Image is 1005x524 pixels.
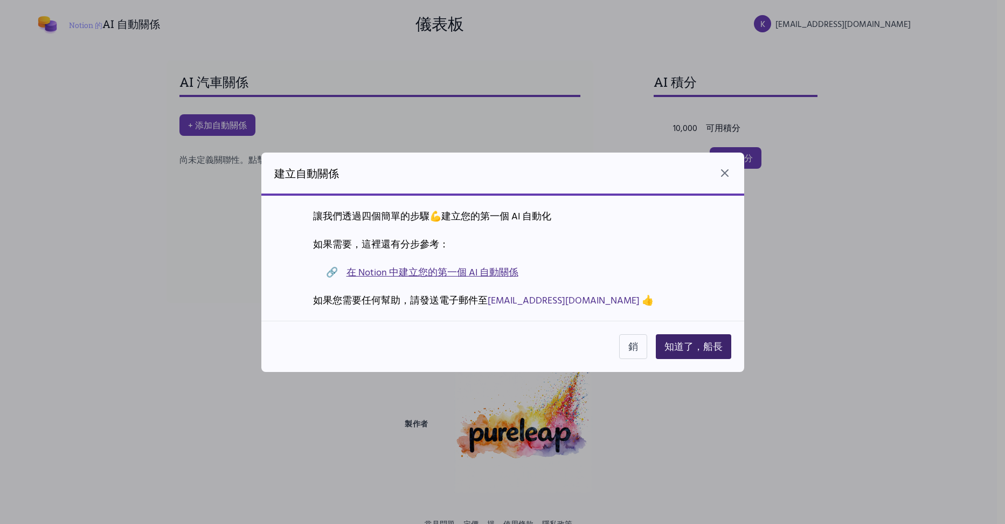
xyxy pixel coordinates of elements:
[326,265,338,280] font: 🔗
[488,293,640,307] a: [EMAIL_ADDRESS][DOMAIN_NAME]
[313,209,692,224] p: 讓我們透過四個簡單的步驟💪建立您的第一個 AI 自動化
[313,237,692,252] p: 如果需要，這裡還有分步參考：
[656,334,731,359] button: 知道了，船長
[642,293,654,307] span: 豎起大拇指
[313,293,692,308] p: 如果您需要任何幫助，請發送電子郵件至
[274,166,339,181] h2: 建立自動關係
[718,167,731,180] button: 關閉對話方塊
[619,334,647,359] button: 銷
[346,265,518,280] a: 在 Notion 中建立您的第一個 AI 自動關係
